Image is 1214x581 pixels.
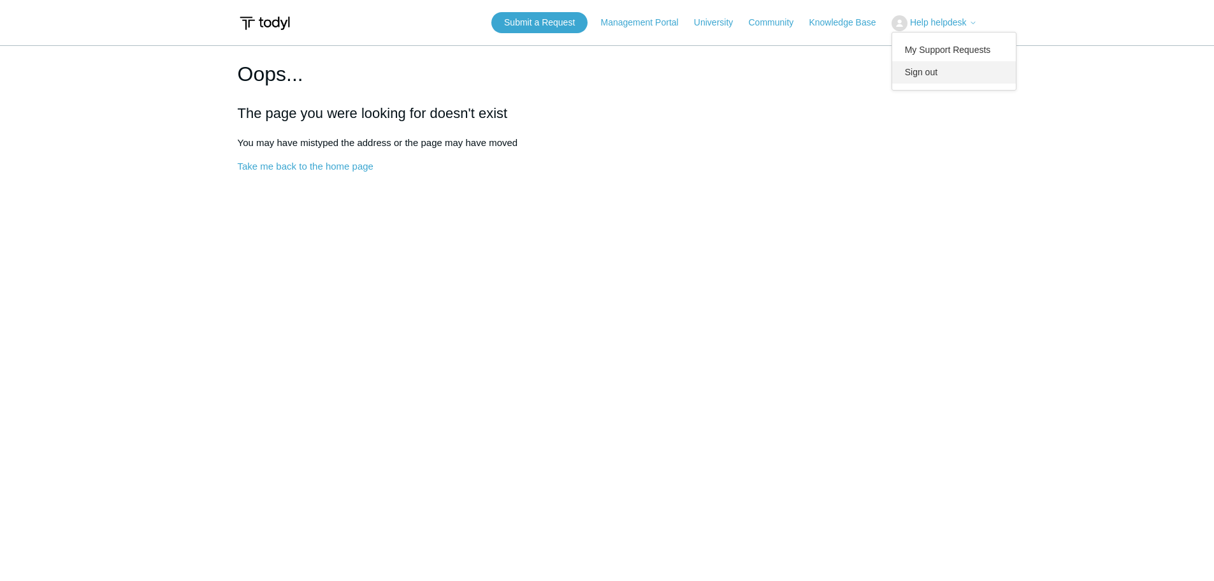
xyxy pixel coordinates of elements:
[809,16,888,29] a: Knowledge Base
[238,11,292,35] img: Todyl Support Center Help Center home page
[694,16,746,29] a: University
[238,161,373,172] a: Take me back to the home page
[600,16,691,29] a: Management Portal
[910,17,967,27] span: Help helpdesk
[238,136,977,151] p: You may have mistyped the address or the page may have moved
[491,12,588,33] a: Submit a Request
[748,16,806,29] a: Community
[238,59,977,89] h1: Oops...
[892,39,1016,61] a: My Support Requests
[238,103,977,124] h2: The page you were looking for doesn't exist
[892,15,977,31] button: Help helpdesk
[892,61,1016,84] a: Sign out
